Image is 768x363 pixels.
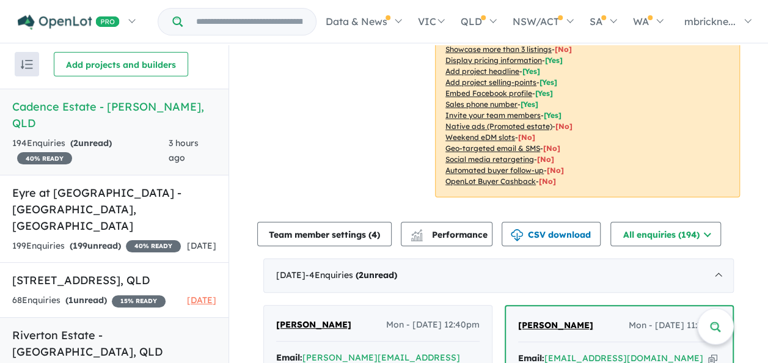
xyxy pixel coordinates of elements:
[684,15,736,28] span: mbrickne...
[12,327,216,360] h5: Riverton Estate - [GEOGRAPHIC_DATA] , QLD
[169,137,199,163] span: 3 hours ago
[54,52,188,76] button: Add projects and builders
[126,240,181,252] span: 40 % READY
[18,15,120,30] img: Openlot PRO Logo White
[12,239,181,254] div: 199 Enquir ies
[412,229,488,240] span: Performance
[543,144,560,153] span: [No]
[445,155,534,164] u: Social media retargeting
[535,89,553,98] span: [ Yes ]
[537,155,554,164] span: [No]
[68,295,73,306] span: 1
[70,137,112,148] strong: ( unread)
[187,295,216,306] span: [DATE]
[629,318,720,333] span: Mon - [DATE] 11:30am
[518,320,593,331] span: [PERSON_NAME]
[257,222,392,246] button: Team member settings (4)
[518,133,535,142] span: [No]
[276,318,351,332] a: [PERSON_NAME]
[12,185,216,234] h5: Eyre at [GEOGRAPHIC_DATA] - [GEOGRAPHIC_DATA] , [GEOGRAPHIC_DATA]
[276,319,351,330] span: [PERSON_NAME]
[521,100,538,109] span: [ Yes ]
[445,111,541,120] u: Invite your team members
[555,122,572,131] span: [No]
[445,122,552,131] u: Native ads (Promoted estate)
[547,166,564,175] span: [No]
[445,133,515,142] u: Weekend eDM slots
[411,229,422,236] img: line-chart.svg
[401,222,492,246] button: Performance
[411,233,423,241] img: bar-chart.svg
[185,9,313,35] input: Try estate name, suburb, builder or developer
[445,78,536,87] u: Add project selling-points
[445,56,542,65] u: Display pricing information
[445,100,517,109] u: Sales phone number
[73,240,87,251] span: 199
[371,229,377,240] span: 4
[21,60,33,69] img: sort.svg
[445,166,544,175] u: Automated buyer follow-up
[555,45,572,54] span: [ No ]
[445,45,552,54] u: Showcase more than 3 listings
[276,352,302,363] strong: Email:
[187,240,216,251] span: [DATE]
[502,222,601,246] button: CSV download
[445,177,536,186] u: OpenLot Buyer Cashback
[545,56,563,65] span: [ Yes ]
[305,269,397,280] span: - 4 Enquir ies
[73,137,78,148] span: 2
[445,89,532,98] u: Embed Facebook profile
[522,67,540,76] span: [ Yes ]
[70,240,121,251] strong: ( unread)
[610,222,721,246] button: All enquiries (194)
[435,1,740,197] p: Your project is only comparing to other top-performing projects in your area: - - - - - - - - - -...
[511,229,523,241] img: download icon
[65,295,107,306] strong: ( unread)
[112,295,166,307] span: 15 % READY
[539,78,557,87] span: [ Yes ]
[17,152,72,164] span: 40 % READY
[539,177,556,186] span: [No]
[263,258,734,293] div: [DATE]
[445,144,540,153] u: Geo-targeted email & SMS
[445,67,519,76] u: Add project headline
[12,293,166,308] div: 68 Enquir ies
[386,318,480,332] span: Mon - [DATE] 12:40pm
[518,318,593,333] a: [PERSON_NAME]
[12,136,169,166] div: 194 Enquir ies
[544,111,561,120] span: [ Yes ]
[359,269,364,280] span: 2
[12,272,216,288] h5: [STREET_ADDRESS] , QLD
[356,269,397,280] strong: ( unread)
[12,98,216,131] h5: Cadence Estate - [PERSON_NAME] , QLD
